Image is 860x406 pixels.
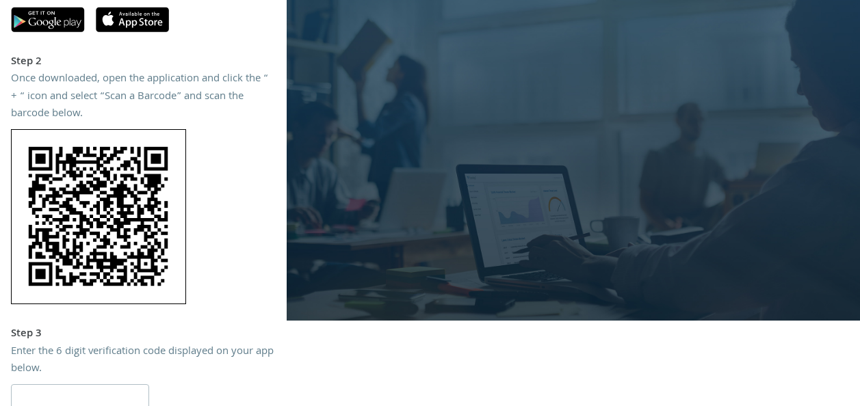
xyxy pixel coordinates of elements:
[11,344,276,379] div: Enter the 6 digit verification code displayed on your app below.
[96,7,169,32] img: apple-app-store.svg
[11,53,42,71] strong: Step 2
[11,7,85,32] img: google-play.svg
[11,129,186,304] img: 6PU6F7lx0RsAAAAASUVORK5CYII=
[11,71,276,124] div: Once downloaded, open the application and click the “ + “ icon and select “Scan a Barcode” and sc...
[11,325,42,343] strong: Step 3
